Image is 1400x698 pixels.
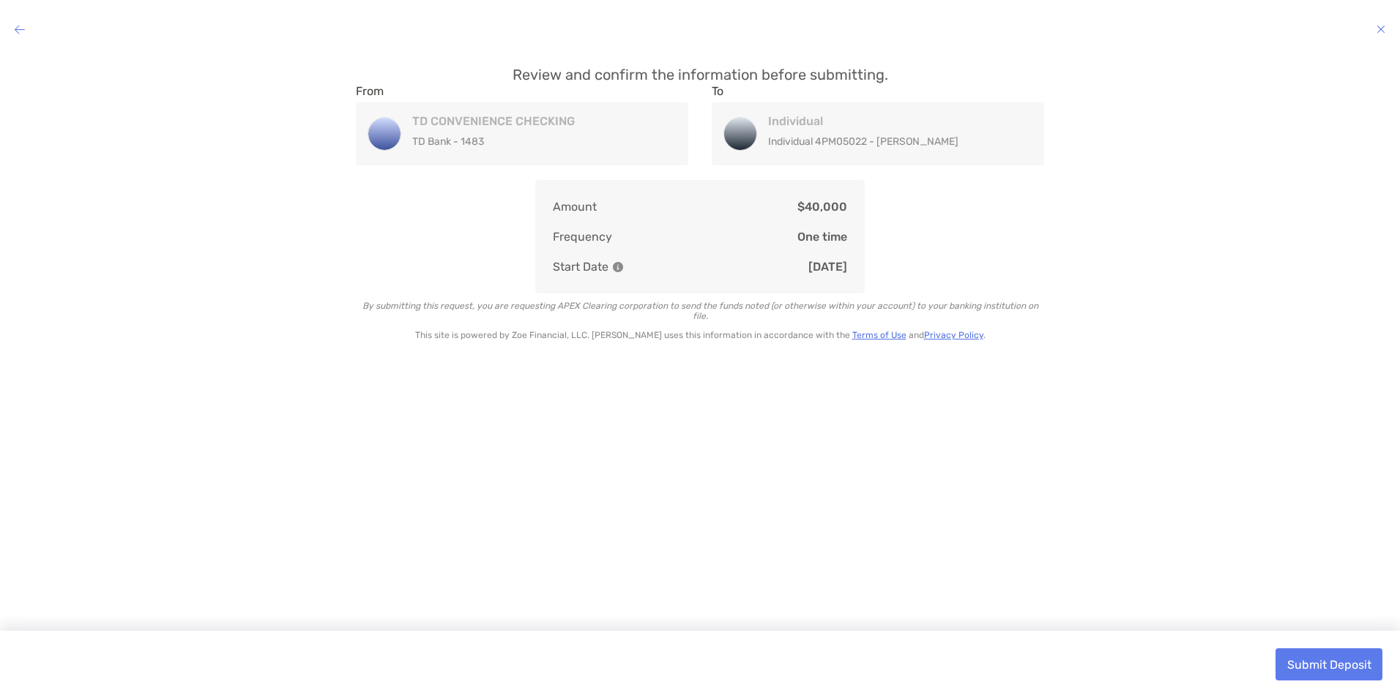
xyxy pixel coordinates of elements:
[924,330,983,340] a: Privacy Policy
[712,84,723,98] label: To
[613,262,623,272] img: Information Icon
[356,301,1044,321] p: By submitting this request, you are requesting APEX Clearing corporation to send the funds noted ...
[768,114,1016,128] h4: Individual
[356,66,1044,84] p: Review and confirm the information before submitting.
[553,198,597,216] p: Amount
[412,114,660,128] h4: TD CONVENIENCE CHECKING
[797,228,847,246] p: One time
[553,228,612,246] p: Frequency
[797,198,847,216] p: $40,000
[852,330,906,340] a: Terms of Use
[356,84,384,98] label: From
[412,132,660,151] p: TD Bank - 1483
[553,258,623,276] p: Start Date
[356,330,1044,340] p: This site is powered by Zoe Financial, LLC. [PERSON_NAME] uses this information in accordance wit...
[368,118,401,150] img: TD CONVENIENCE CHECKING
[808,258,847,276] p: [DATE]
[768,132,1016,151] p: Individual 4PM05022 - [PERSON_NAME]
[724,118,756,150] img: Individual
